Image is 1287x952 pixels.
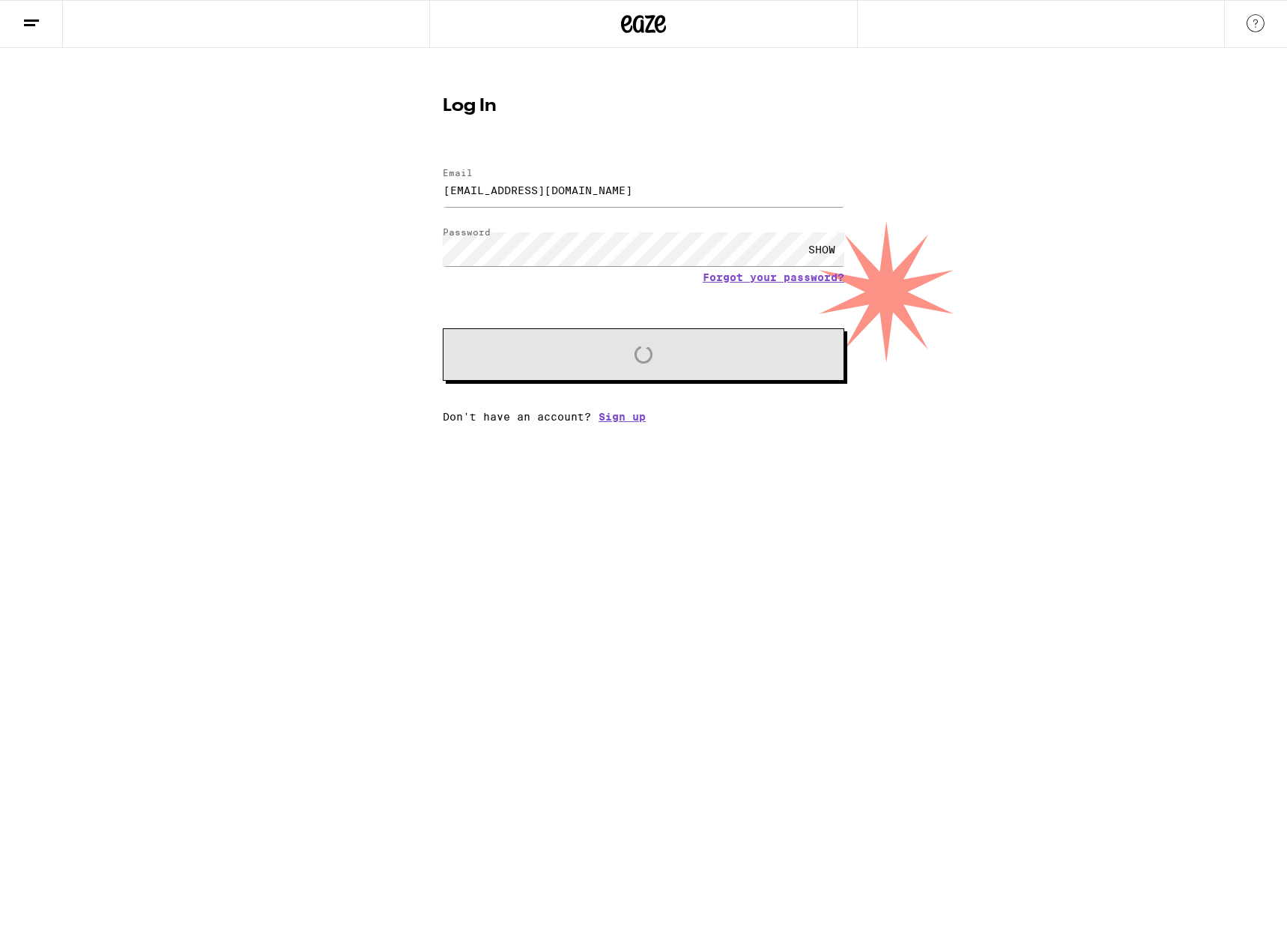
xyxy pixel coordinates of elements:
h1: Log In [443,97,844,115]
div: Don't have an account? [443,411,844,423]
label: Password [443,227,491,237]
div: SHOW [799,232,844,266]
label: Email [443,168,473,178]
input: Email [443,173,844,207]
a: Sign up [599,411,646,423]
a: Forgot your password? [703,271,844,283]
